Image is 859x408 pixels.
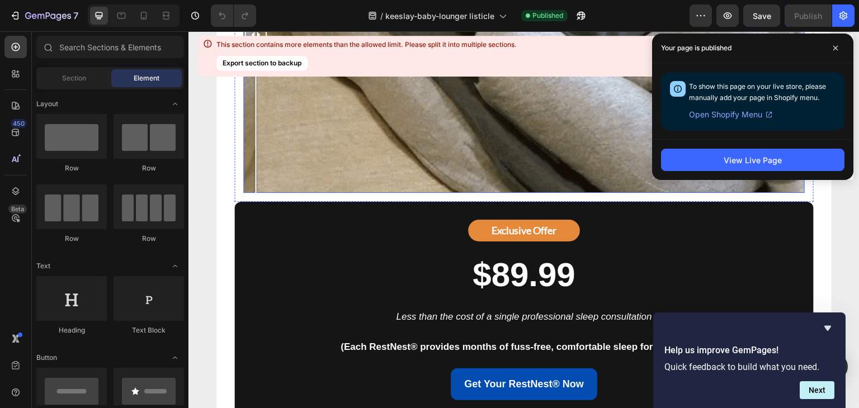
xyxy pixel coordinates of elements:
div: Help us improve GemPages! [664,321,834,399]
div: View Live Page [724,154,782,166]
span: Toggle open [166,257,184,275]
span: Save [753,11,771,21]
span: / [380,10,383,22]
p: Get Your RestNest® Now [276,344,395,362]
span: Section [62,73,86,83]
button: Publish [785,4,832,27]
span: Toggle open [166,349,184,367]
div: Text Block [114,325,184,335]
button: Hide survey [821,321,834,335]
button: Export section to backup [216,56,308,70]
p: 7 [73,9,78,22]
div: Row [36,234,107,244]
div: Row [114,234,184,244]
span: Button [36,353,57,363]
span: Element [134,73,159,83]
h2: Help us improve GemPages! [664,344,834,357]
span: Text [36,261,50,271]
a: Get Your RestNest® Now [262,337,409,368]
div: Row [114,163,184,173]
span: Open Shopify Menu [689,108,762,121]
div: Undo/Redo [211,4,256,27]
span: To show this page on your live store, please manually add your page in Shopify menu. [689,82,826,102]
p: Your page is published [661,42,731,54]
div: Beta [8,205,27,214]
span: Toggle open [166,95,184,113]
button: View Live Page [661,149,844,171]
div: Heading [36,325,107,335]
iframe: Design area [188,31,859,408]
button: Next question [800,381,834,399]
div: Publish [794,10,822,22]
div: This section contains more elements than the allowed limit. Please split it into multiple sections. [216,40,517,49]
i: Less than the cost of a single professional sleep consultation [207,280,463,291]
p: $89.99 [56,219,615,269]
p: Quick feedback to build what you need. [664,362,834,372]
span: keeslay-baby-lounger listicle [385,10,494,22]
strong: (Each RestNest® provides months of fuss-free, comfortable sleep for your baby!) [152,310,519,321]
button: 7 [4,4,83,27]
h2: Exclusive Offer [280,188,392,210]
span: Layout [36,99,58,109]
span: Published [532,11,563,21]
div: 450 [11,119,27,128]
button: Save [743,4,780,27]
input: Search Sections & Elements [36,36,184,58]
div: Row [36,163,107,173]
